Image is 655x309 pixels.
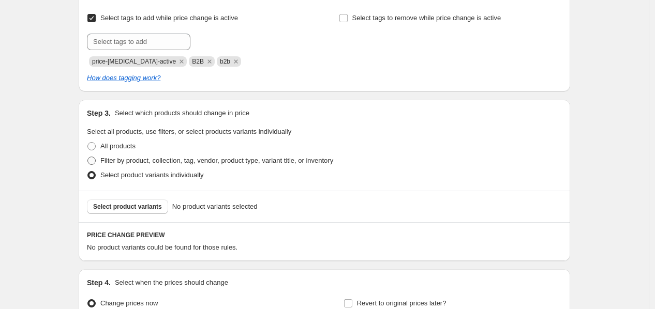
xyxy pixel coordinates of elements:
span: Select product variants individually [100,171,203,179]
span: Select product variants [93,203,162,211]
span: price-change-job-active [92,58,176,65]
span: B2B [192,58,204,65]
h6: PRICE CHANGE PREVIEW [87,231,562,239]
span: Change prices now [100,299,158,307]
button: Remove price-change-job-active [177,57,186,66]
span: Revert to original prices later? [357,299,446,307]
button: Select product variants [87,199,168,214]
a: How does tagging work? [87,74,160,82]
h2: Step 4. [87,277,111,288]
span: All products [100,142,136,150]
button: Remove b2b [231,57,241,66]
button: Remove B2B [205,57,214,66]
span: b2b [220,58,230,65]
span: Select all products, use filters, or select products variants individually [87,128,291,135]
input: Select tags to add [87,34,190,50]
h2: Step 3. [87,108,111,118]
p: Select which products should change in price [115,108,249,118]
p: Select when the prices should change [115,277,228,288]
span: No product variants could be found for those rules. [87,243,237,251]
span: Select tags to remove while price change is active [352,14,501,22]
span: Filter by product, collection, tag, vendor, product type, variant title, or inventory [100,157,333,164]
span: Select tags to add while price change is active [100,14,238,22]
span: No product variants selected [172,202,258,212]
